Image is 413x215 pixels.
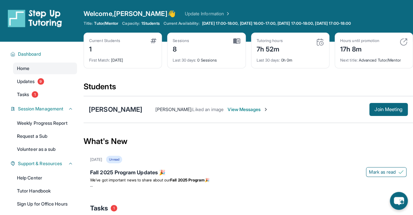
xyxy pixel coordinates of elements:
[374,107,403,111] span: Join Meeting
[340,54,407,63] div: Advanced Tutor/Mentor
[369,169,396,175] span: Mark as read
[18,160,62,167] span: Support & Resources
[89,38,120,43] div: Current Students
[13,76,77,87] a: Updates9
[369,103,408,116] button: Join Meeting
[18,106,63,112] span: Session Management
[340,38,379,43] div: Hours until promotion
[398,169,404,175] img: Mark as read
[106,156,122,163] div: Unread
[257,54,324,63] div: 0h 0m
[90,178,170,182] span: We’ve got important news to share about our
[15,106,73,112] button: Session Management
[38,78,44,85] span: 9
[257,43,283,54] div: 7h 52m
[17,65,29,72] span: Home
[141,21,160,26] span: 1 Students
[224,10,230,17] img: Chevron Right
[400,38,407,46] img: card
[340,43,379,54] div: 17h 8m
[84,81,413,96] div: Students
[90,157,102,162] div: [DATE]
[155,107,192,112] span: [PERSON_NAME] :
[13,117,77,129] a: Weekly Progress Report
[90,204,108,213] span: Tasks
[94,21,118,26] span: Tutor/Mentor
[84,127,413,156] div: What's New
[366,167,406,177] button: Mark as read
[32,91,38,98] span: 1
[316,38,324,46] img: card
[15,51,73,57] button: Dashboard
[84,21,93,26] span: Title:
[13,198,77,210] a: Sign Up for Office Hours
[164,21,199,26] span: Current Availability:
[13,185,77,197] a: Tutor Handbook
[13,89,77,100] a: Tasks1
[205,178,210,182] span: 🎉
[228,106,268,113] span: View Messages
[13,143,77,155] a: Volunteer as a sub
[201,21,352,26] a: [DATE] 17:00-18:00, [DATE] 16:00-17:00, [DATE] 17:00-18:00, [DATE] 17:00-18:00
[233,38,240,44] img: card
[111,205,117,211] span: 1
[13,172,77,184] a: Help Center
[15,160,73,167] button: Support & Resources
[170,178,205,182] strong: Fall 2025 Program
[17,78,35,85] span: Updates
[390,192,408,210] button: chat-button
[90,168,406,178] div: Fall 2025 Program Updates 🎉
[89,58,110,63] span: First Match :
[89,54,156,63] div: [DATE]
[185,10,230,17] a: Update Information
[89,43,120,54] div: 1
[151,38,156,43] img: card
[13,130,77,142] a: Request a Sub
[202,21,351,26] span: [DATE] 17:00-18:00, [DATE] 16:00-17:00, [DATE] 17:00-18:00, [DATE] 17:00-18:00
[173,54,240,63] div: 0 Sessions
[257,38,283,43] div: Tutoring hours
[8,9,62,27] img: logo
[263,107,268,112] img: Chevron-Right
[173,43,189,54] div: 8
[192,107,224,112] span: Liked an image
[18,51,41,57] span: Dashboard
[13,63,77,74] a: Home
[84,9,176,18] span: Welcome, [PERSON_NAME] 👋
[173,38,189,43] div: Sessions
[173,58,196,63] span: Last 30 days :
[122,21,140,26] span: Capacity:
[340,58,358,63] span: Next title :
[89,105,142,114] div: [PERSON_NAME]
[17,91,29,98] span: Tasks
[257,58,280,63] span: Last 30 days :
